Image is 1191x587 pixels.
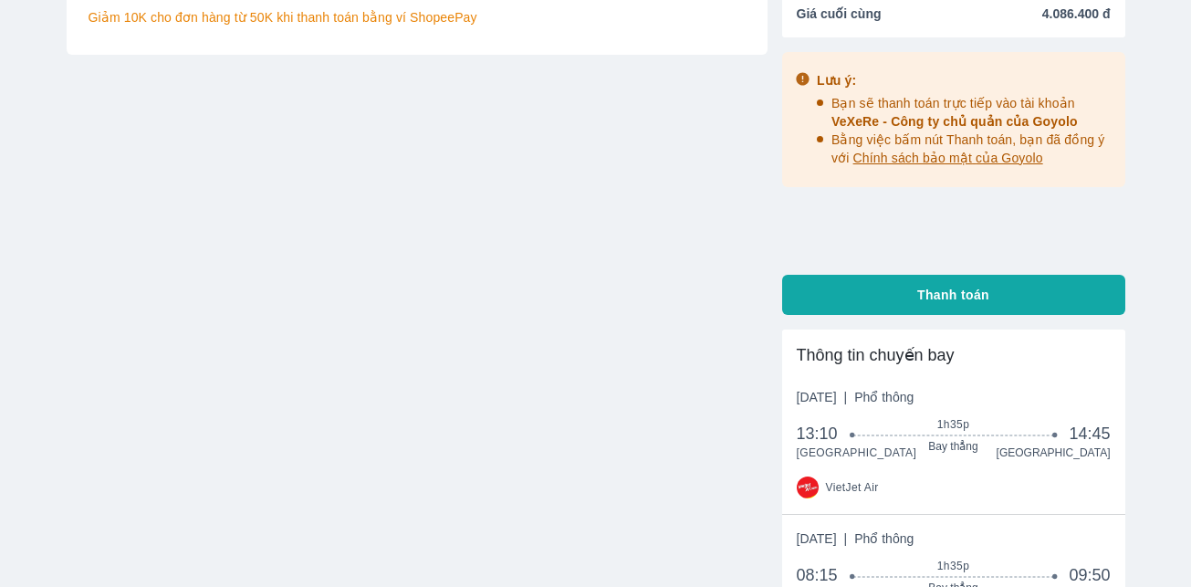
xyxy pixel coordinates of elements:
[853,151,1043,165] span: Chính sách bảo mật của Goyolo
[831,114,1078,129] span: VeXeRe - Công ty chủ quản của Goyolo
[817,71,1113,89] div: Lưu ý:
[1069,564,1110,586] span: 09:50
[797,344,1111,366] div: Thông tin chuyến bay
[797,388,914,406] span: [DATE]
[782,275,1125,315] button: Thanh toán
[89,8,746,26] p: Giảm 10K cho đơn hàng từ 50K khi thanh toán bằng ví ShopeePay
[852,559,1054,573] span: 1h35p
[797,529,914,548] span: [DATE]
[844,531,848,546] span: |
[831,131,1113,167] p: Bằng việc bấm nút Thanh toán, bạn đã đồng ý với
[831,96,1078,129] span: Bạn sẽ thanh toán trực tiếp vào tài khoản
[826,480,879,495] span: VietJet Air
[854,390,914,404] span: Phổ thông
[917,286,989,304] span: Thanh toán
[797,423,853,445] span: 13:10
[844,390,848,404] span: |
[797,5,882,23] span: Giá cuối cùng
[852,417,1054,432] span: 1h35p
[854,531,914,546] span: Phổ thông
[1042,5,1111,23] span: 4.086.400 đ
[797,564,853,586] span: 08:15
[852,439,1054,454] span: Bay thẳng
[1069,423,1110,445] span: 14:45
